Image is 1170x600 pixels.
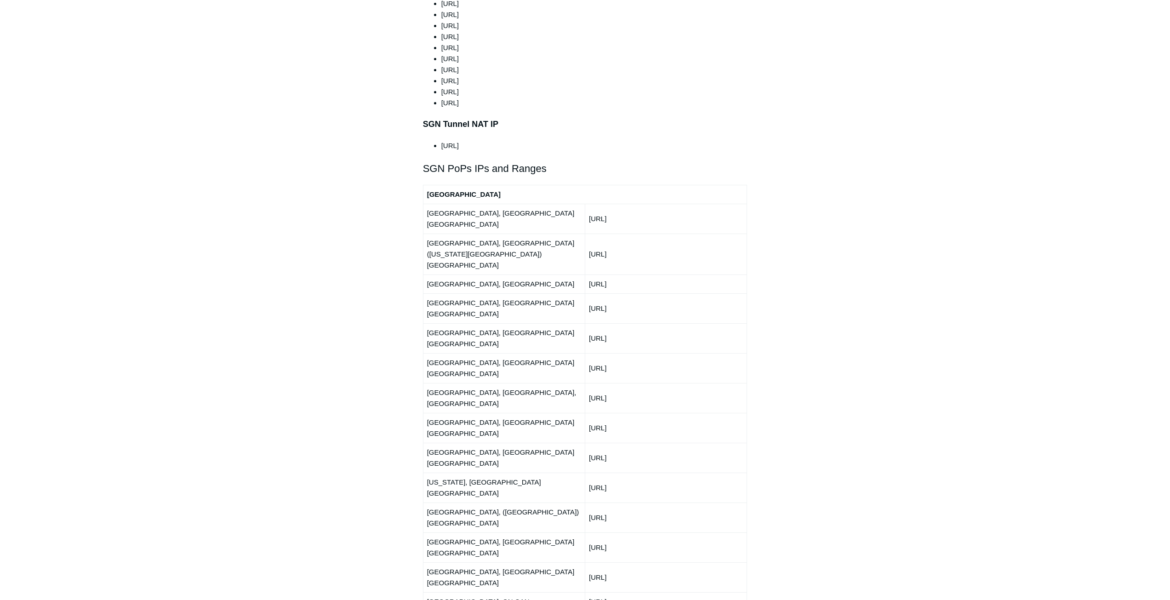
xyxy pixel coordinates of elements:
[423,413,585,443] td: [GEOGRAPHIC_DATA], [GEOGRAPHIC_DATA] [GEOGRAPHIC_DATA]
[423,160,748,177] h2: SGN PoPs IPs and Ranges
[423,443,585,473] td: [GEOGRAPHIC_DATA], [GEOGRAPHIC_DATA] [GEOGRAPHIC_DATA]
[423,503,585,532] td: [GEOGRAPHIC_DATA], ([GEOGRAPHIC_DATA]) [GEOGRAPHIC_DATA]
[423,118,748,131] h3: SGN Tunnel NAT IP
[423,473,585,503] td: [US_STATE], [GEOGRAPHIC_DATA] [GEOGRAPHIC_DATA]
[441,31,748,42] li: [URL]
[423,323,585,353] td: [GEOGRAPHIC_DATA], [GEOGRAPHIC_DATA] [GEOGRAPHIC_DATA]
[423,234,585,274] td: [GEOGRAPHIC_DATA], [GEOGRAPHIC_DATA] ([US_STATE][GEOGRAPHIC_DATA]) [GEOGRAPHIC_DATA]
[585,234,747,274] td: [URL]
[441,77,459,85] span: [URL]
[441,20,748,31] li: [URL]
[423,204,585,234] td: [GEOGRAPHIC_DATA], [GEOGRAPHIC_DATA] [GEOGRAPHIC_DATA]
[585,293,747,323] td: [URL]
[423,562,585,592] td: [GEOGRAPHIC_DATA], [GEOGRAPHIC_DATA] [GEOGRAPHIC_DATA]
[585,443,747,473] td: [URL]
[441,97,748,109] li: [URL]
[441,44,459,51] span: [URL]
[585,204,747,234] td: [URL]
[441,88,459,96] span: [URL]
[585,353,747,383] td: [URL]
[585,473,747,503] td: [URL]
[423,353,585,383] td: [GEOGRAPHIC_DATA], [GEOGRAPHIC_DATA] [GEOGRAPHIC_DATA]
[423,383,585,413] td: [GEOGRAPHIC_DATA], [GEOGRAPHIC_DATA], [GEOGRAPHIC_DATA]
[441,66,459,74] span: [URL]
[441,55,459,63] span: [URL]
[423,532,585,562] td: [GEOGRAPHIC_DATA], [GEOGRAPHIC_DATA] [GEOGRAPHIC_DATA]
[585,323,747,353] td: [URL]
[585,383,747,413] td: [URL]
[441,140,748,151] li: [URL]
[423,274,585,293] td: [GEOGRAPHIC_DATA], [GEOGRAPHIC_DATA]
[585,503,747,532] td: [URL]
[585,413,747,443] td: [URL]
[585,562,747,592] td: [URL]
[427,190,501,198] strong: [GEOGRAPHIC_DATA]
[585,274,747,293] td: [URL]
[423,293,585,323] td: [GEOGRAPHIC_DATA], [GEOGRAPHIC_DATA] [GEOGRAPHIC_DATA]
[441,9,748,20] li: [URL]
[585,532,747,562] td: [URL]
